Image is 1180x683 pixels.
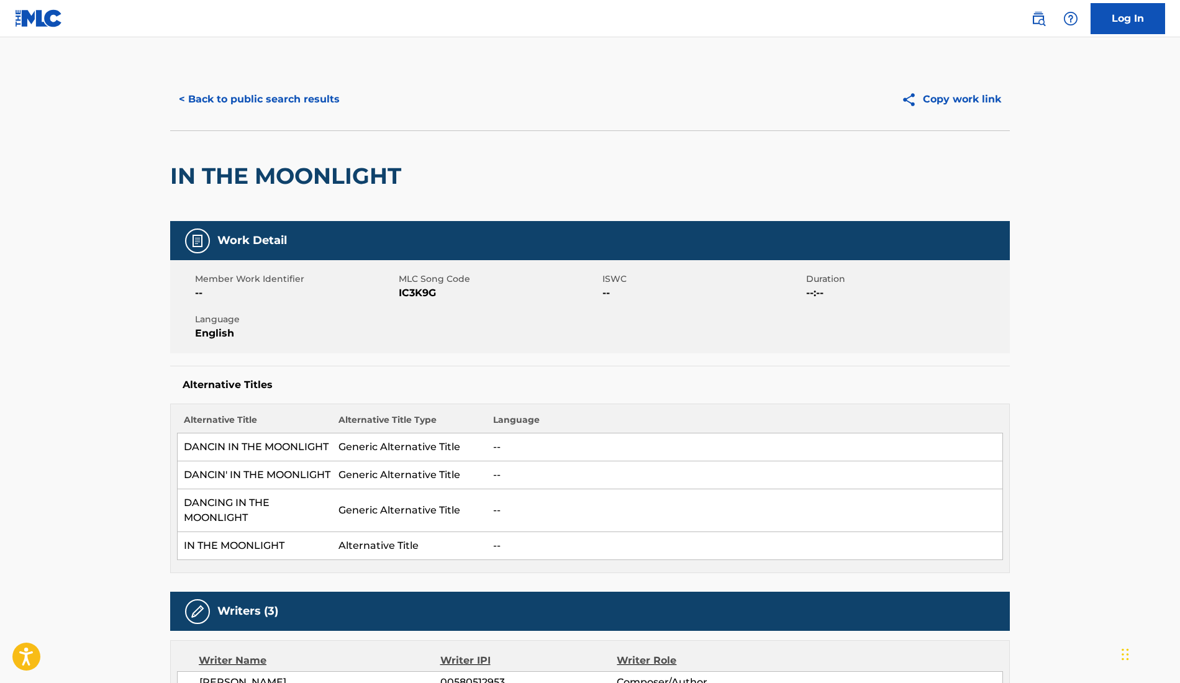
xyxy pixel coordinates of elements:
[892,84,1010,115] button: Copy work link
[602,273,803,286] span: ISWC
[487,414,1003,433] th: Language
[487,489,1003,532] td: --
[170,84,348,115] button: < Back to public search results
[15,9,63,27] img: MLC Logo
[217,233,287,248] h5: Work Detail
[806,286,1007,301] span: --:--
[1118,623,1180,683] iframe: Chat Widget
[1122,636,1129,673] div: Drag
[217,604,278,618] h5: Writers (3)
[487,461,1003,489] td: --
[195,286,396,301] span: --
[178,532,332,560] td: IN THE MOONLIGHT
[199,653,440,668] div: Writer Name
[170,162,407,190] h2: IN THE MOONLIGHT
[1063,11,1078,26] img: help
[332,433,487,461] td: Generic Alternative Title
[183,379,997,391] h5: Alternative Titles
[399,286,599,301] span: IC3K9G
[806,273,1007,286] span: Duration
[332,461,487,489] td: Generic Alternative Title
[195,313,396,326] span: Language
[190,233,205,248] img: Work Detail
[487,433,1003,461] td: --
[332,489,487,532] td: Generic Alternative Title
[332,532,487,560] td: Alternative Title
[901,92,923,107] img: Copy work link
[178,414,332,433] th: Alternative Title
[487,532,1003,560] td: --
[178,489,332,532] td: DANCING IN THE MOONLIGHT
[332,414,487,433] th: Alternative Title Type
[602,286,803,301] span: --
[1091,3,1165,34] a: Log In
[195,326,396,341] span: English
[399,273,599,286] span: MLC Song Code
[617,653,778,668] div: Writer Role
[1031,11,1046,26] img: search
[190,604,205,619] img: Writers
[1026,6,1051,31] a: Public Search
[195,273,396,286] span: Member Work Identifier
[440,653,617,668] div: Writer IPI
[178,461,332,489] td: DANCIN' IN THE MOONLIGHT
[1058,6,1083,31] div: Help
[178,433,332,461] td: DANCIN IN THE MOONLIGHT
